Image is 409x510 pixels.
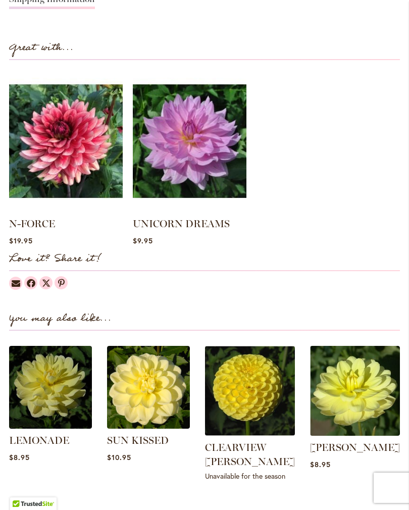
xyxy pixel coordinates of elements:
a: Dahlias on Pinterest [55,276,68,289]
img: CLEARVIEW DANIEL [205,346,295,436]
a: PEGGY JEAN [310,428,400,438]
span: $10.95 [107,452,131,462]
a: N-FORCE [9,218,55,230]
strong: Great with... [9,39,74,56]
a: LEMONADE [9,421,92,431]
img: PEGGY JEAN [310,346,400,436]
span: $8.95 [310,460,331,469]
span: $8.95 [9,452,30,462]
a: CLEARVIEW DANIEL [205,428,295,438]
a: Dahlias on Facebook [24,276,37,289]
img: LEMONADE [9,346,92,429]
a: CLEARVIEW [PERSON_NAME] [205,441,295,468]
a: Dahlias on Twitter [39,276,53,289]
img: UNICORN DREAMS [133,70,246,212]
strong: Love it? Share it! [9,250,101,267]
span: $19.95 [9,236,33,245]
p: Unavailable for the season [205,471,295,481]
a: LEMONADE [9,434,69,446]
img: N-FORCE [9,70,123,212]
a: SUN KISSED [107,421,190,431]
span: $9.95 [133,236,153,245]
strong: You may also like... [9,310,112,327]
a: [PERSON_NAME] [310,441,400,453]
a: UNICORN DREAMS [133,218,230,230]
img: SUN KISSED [107,346,190,429]
a: SUN KISSED [107,434,169,446]
iframe: Launch Accessibility Center [8,474,36,502]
